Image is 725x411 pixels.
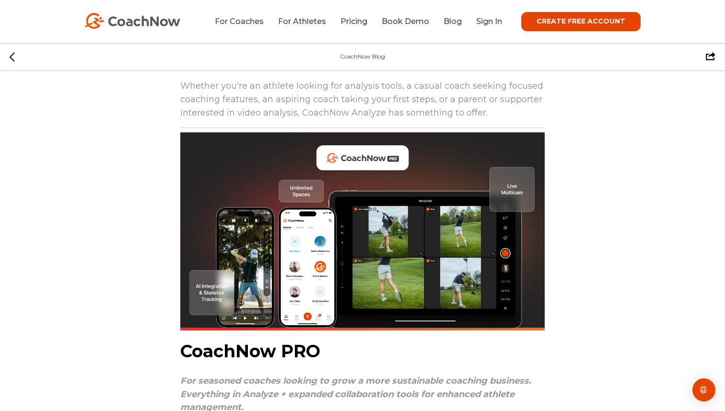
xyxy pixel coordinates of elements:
img: CoachNow Logo [84,13,180,29]
a: Pricing [340,17,367,26]
img: CoachNow Pro [180,132,545,330]
a: Blog [444,17,462,26]
a: Book Demo [382,17,429,26]
a: For Coaches [215,17,264,26]
div: Open Intercom Messenger [692,378,715,401]
a: For Athletes [278,17,326,26]
span: CoachNow PRO [180,341,320,362]
p: Whether you're an athlete looking for analysis tools, a casual coach seeking focused coaching fea... [180,78,545,122]
div: CoachNow Blog [340,52,385,61]
a: Sign In [476,17,502,26]
a: CREATE FREE ACCOUNT [521,12,641,31]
